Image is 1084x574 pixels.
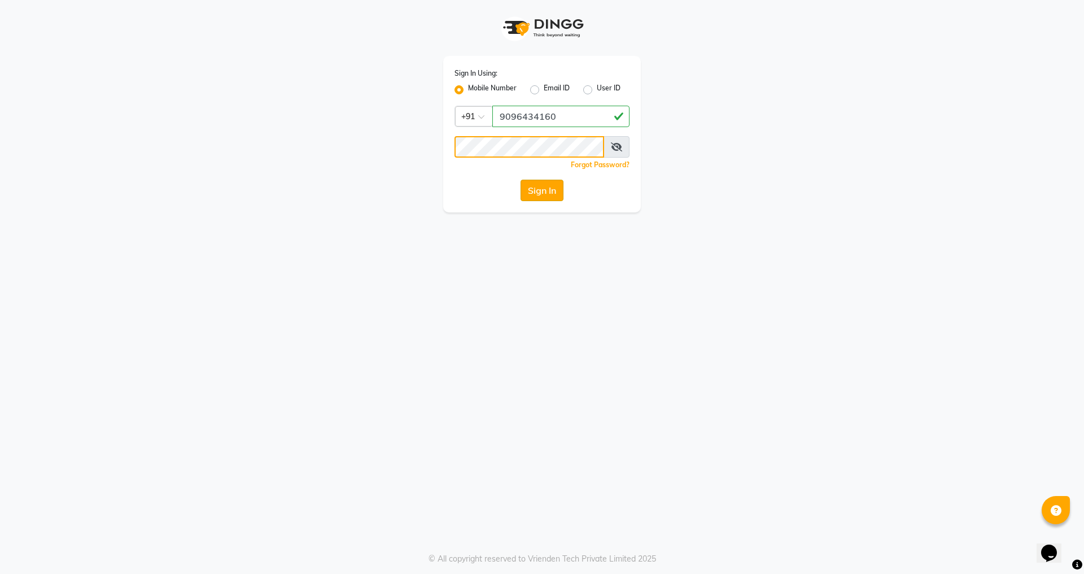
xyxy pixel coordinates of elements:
[454,136,604,158] input: Username
[597,83,620,97] label: User ID
[492,106,630,127] input: Username
[468,83,517,97] label: Mobile Number
[571,160,630,169] a: Forgot Password?
[1037,529,1073,563] iframe: chat widget
[497,11,587,45] img: logo1.svg
[521,180,563,201] button: Sign In
[544,83,570,97] label: Email ID
[454,68,497,79] label: Sign In Using:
